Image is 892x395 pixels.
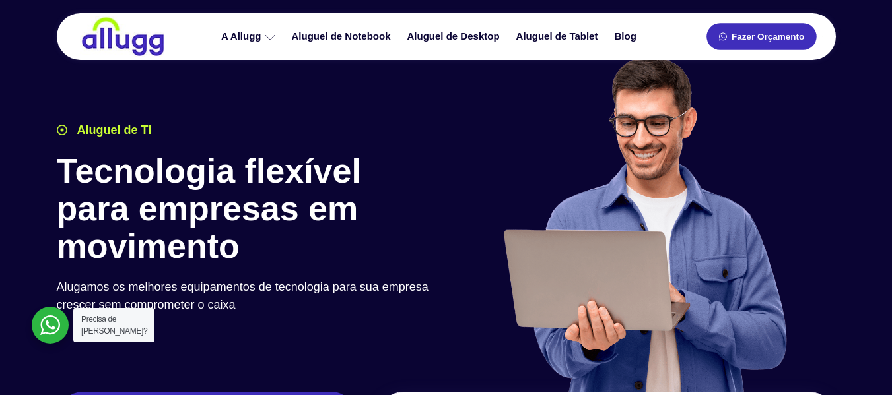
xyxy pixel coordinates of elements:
a: Fazer Orçamento [706,23,816,50]
img: locação de TI é Allugg [80,16,166,57]
a: Aluguel de Notebook [285,25,401,48]
span: Aluguel de TI [74,121,152,139]
h1: Tecnologia flexível para empresas em movimento [57,152,440,266]
span: Fazer Orçamento [732,32,804,42]
a: A Allugg [215,25,285,48]
a: Aluguel de Tablet [510,25,608,48]
p: Alugamos os melhores equipamentos de tecnologia para sua empresa crescer sem comprometer o caixa [57,278,440,314]
a: Blog [607,25,646,48]
img: aluguel de ti para startups [498,55,790,392]
div: Widget de chat [826,332,892,395]
iframe: Chat Widget [826,332,892,395]
a: Aluguel de Desktop [401,25,510,48]
span: Precisa de [PERSON_NAME]? [81,315,147,336]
